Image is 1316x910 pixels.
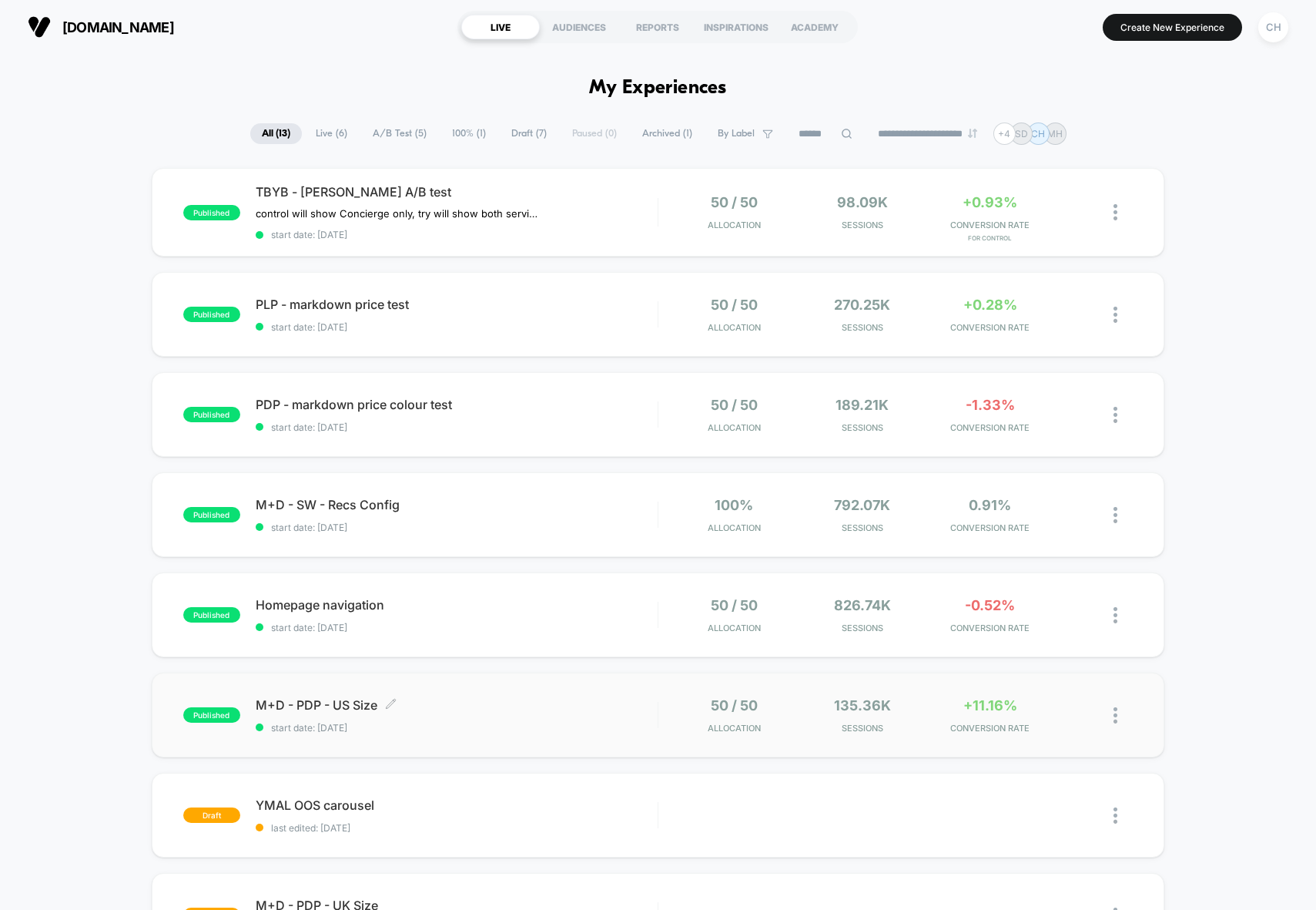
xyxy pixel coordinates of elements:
span: 0.91% [969,497,1011,513]
img: close [1113,307,1117,323]
span: start date: [DATE] [256,421,658,433]
img: close [1113,407,1117,423]
span: Archived ( 1 ) [631,123,704,144]
span: Sessions [802,322,922,333]
span: CONVERSION RATE [930,723,1050,734]
span: Allocation [708,522,761,533]
span: M+D - PDP - US Size [256,697,658,713]
span: PLP - markdown price test [256,297,658,312]
span: 50 / 50 [711,597,758,613]
span: for control [930,234,1050,242]
span: -1.33% [966,397,1015,413]
img: close [1113,808,1117,824]
div: ACADEMY [775,15,854,39]
h1: My Experiences [589,77,727,99]
span: Draft ( 7 ) [500,123,558,144]
span: +0.93% [963,194,1017,210]
span: A/B Test ( 5 ) [361,123,438,144]
span: Sessions [802,522,922,533]
div: CH [1258,12,1288,42]
span: published [183,407,240,422]
span: published [183,507,240,522]
span: +0.28% [963,297,1017,313]
span: Live ( 6 ) [304,123,359,144]
div: LIVE [461,15,540,39]
span: CONVERSION RATE [930,522,1050,533]
span: Allocation [708,422,761,433]
p: SD [1015,128,1028,139]
span: start date: [DATE] [256,622,658,633]
span: start date: [DATE] [256,229,658,240]
img: close [1113,707,1117,724]
img: close [1113,204,1117,220]
button: [DOMAIN_NAME] [23,15,179,39]
span: +11.16% [963,697,1017,714]
span: published [183,307,240,322]
button: Create New Experience [1103,14,1242,41]
span: Sessions [802,623,922,633]
span: published [183,707,240,723]
span: 826.74k [834,597,891,613]
span: M+D - SW - Recs Config [256,497,658,512]
span: [DOMAIN_NAME] [62,19,174,35]
div: INSPIRATIONS [697,15,775,39]
span: Sessions [802,723,922,734]
span: YMAL OOS carousel [256,798,658,813]
span: Allocation [708,220,761,230]
img: end [968,129,977,138]
span: Homepage navigation [256,597,658,613]
span: Sessions [802,220,922,230]
span: last edited: [DATE] [256,822,658,834]
span: 50 / 50 [711,194,758,210]
span: start date: [DATE] [256,321,658,333]
span: published [183,205,240,220]
span: 50 / 50 [711,297,758,313]
span: 189.21k [835,397,889,413]
span: CONVERSION RATE [930,422,1050,433]
span: published [183,607,240,623]
span: CONVERSION RATE [930,322,1050,333]
span: Allocation [708,623,761,633]
div: AUDIENCES [540,15,618,39]
span: 100% [715,497,753,513]
span: control will show Concierge only, try will show both servicesThe Variant Name MUST NOT BE EDITED.... [256,207,541,220]
span: CONVERSION RATE [930,623,1050,633]
span: Allocation [708,723,761,734]
span: 50 / 50 [711,397,758,413]
span: 135.36k [834,697,891,714]
span: 50 / 50 [711,697,758,714]
span: 270.25k [834,297,890,313]
span: draft [183,808,240,823]
span: start date: [DATE] [256,522,658,533]
span: 792.07k [834,497,890,513]
img: Visually logo [28,15,51,39]
span: Sessions [802,422,922,433]
span: 98.09k [837,194,888,210]
img: close [1113,607,1117,623]
img: close [1113,507,1117,523]
span: PDP - markdown price colour test [256,397,658,412]
p: CH [1031,128,1045,139]
p: MH [1047,128,1063,139]
span: By Label [718,128,755,139]
span: TBYB - [PERSON_NAME] A/B test [256,184,658,200]
span: CONVERSION RATE [930,220,1050,230]
div: REPORTS [618,15,697,39]
span: Allocation [708,322,761,333]
span: start date: [DATE] [256,722,658,734]
span: -0.52% [965,597,1015,613]
span: 100% ( 1 ) [440,123,497,144]
span: All ( 13 ) [250,123,302,144]
button: CH [1254,12,1293,43]
div: + 4 [993,123,1016,145]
